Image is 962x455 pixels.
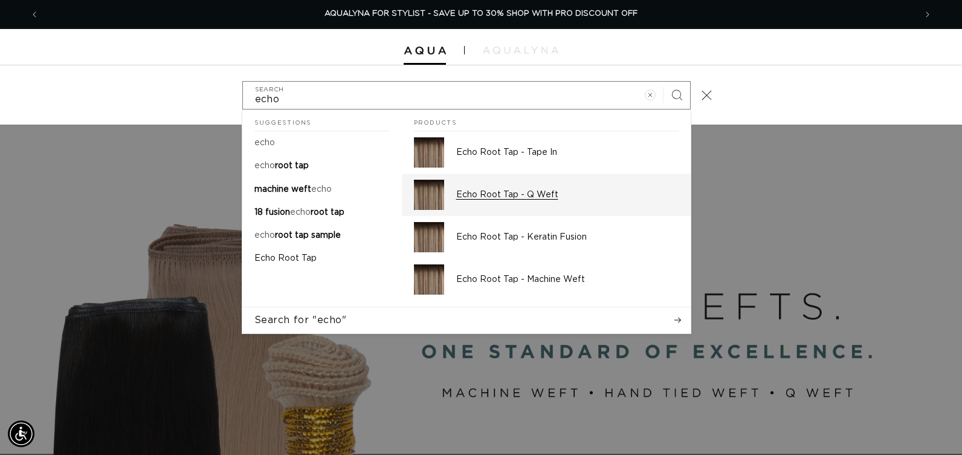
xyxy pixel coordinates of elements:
[254,208,290,217] span: 18 fusion
[243,82,690,109] input: Search
[242,154,402,177] a: echo root tap
[242,247,402,270] a: Echo Root Tap
[254,207,344,218] p: 18 fusion echo root tap
[254,230,341,241] p: echo root tap sample
[414,264,444,295] img: Echo Root Tap - Machine Weft
[290,208,311,217] mark: echo
[902,397,962,455] iframe: Chat Widget
[254,184,332,195] p: machine weft echo
[311,185,332,194] mark: echo
[414,222,444,252] img: Echo Root Tap - Keratin Fusion
[414,137,444,168] img: Echo Root Tap - Tape In
[254,162,275,170] mark: echo
[914,3,941,26] button: Next announcement
[254,137,275,148] p: echo
[254,160,309,171] p: echo root tap
[694,82,720,108] button: Close
[402,131,691,174] a: Echo Root Tap - Tape In
[21,3,48,26] button: Previous announcement
[414,180,444,210] img: Echo Root Tap - Q Weft
[311,208,344,217] span: root tap
[275,162,309,170] span: root tap
[402,216,691,258] a: Echo Root Tap - Keratin Fusion
[254,253,317,264] p: Echo Root Tap
[414,110,679,132] h2: Products
[456,232,679,243] p: Echo Root Tap - Keratin Fusion
[637,82,663,108] button: Clear search term
[402,174,691,216] a: Echo Root Tap - Q Weft
[275,231,341,240] span: root tap sample
[242,178,402,201] a: machine weft echo
[456,189,679,200] p: Echo Root Tap - Q Weft
[254,139,275,147] mark: echo
[242,201,402,224] a: 18 fusion echo root tap
[663,82,690,108] button: Search
[254,185,311,194] span: machine weft
[254,110,390,132] h2: Suggestions
[404,47,446,55] img: Aqua Hair Extensions
[242,131,402,154] a: echo
[324,10,638,18] span: AQUALYNA FOR STYLIST - SAVE UP TO 30% SHOP WITH PRO DISCOUNT OFF
[483,47,558,54] img: aqualyna.com
[254,313,347,327] span: Search for "echo"
[8,421,34,447] div: Accessibility Menu
[402,258,691,301] a: Echo Root Tap - Machine Weft
[456,147,679,158] p: Echo Root Tap - Tape In
[456,274,679,285] p: Echo Root Tap - Machine Weft
[254,231,275,240] mark: echo
[242,224,402,247] a: echo root tap sample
